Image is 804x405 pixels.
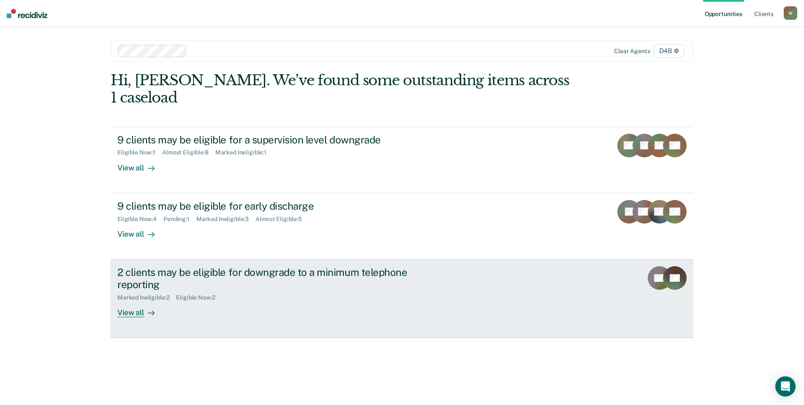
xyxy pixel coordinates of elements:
div: Clear agents [614,48,650,55]
div: Marked Ineligible : 2 [117,294,176,301]
div: Marked Ineligible : 1 [215,149,273,156]
div: Open Intercom Messenger [775,376,796,397]
div: Almost Eligible : 8 [162,149,215,156]
div: Pending : 1 [163,216,196,223]
div: Eligible Now : 1 [117,149,162,156]
div: View all [117,222,165,239]
div: 2 clients may be eligible for downgrade to a minimum telephone reporting [117,266,414,291]
img: Recidiviz [7,9,47,18]
a: 9 clients may be eligible for a supervision level downgradeEligible Now:1Almost Eligible:8Marked ... [111,127,693,193]
div: Almost Eligible : 5 [255,216,309,223]
div: View all [117,156,165,173]
div: 9 clients may be eligible for early discharge [117,200,414,212]
button: W [784,6,797,20]
div: Eligible Now : 4 [117,216,163,223]
div: Eligible Now : 2 [176,294,222,301]
span: D4B [654,44,684,58]
a: 2 clients may be eligible for downgrade to a minimum telephone reportingMarked Ineligible:2Eligib... [111,259,693,338]
a: 9 clients may be eligible for early dischargeEligible Now:4Pending:1Marked Ineligible:3Almost Eli... [111,193,693,259]
div: Marked Ineligible : 3 [196,216,255,223]
div: 9 clients may be eligible for a supervision level downgrade [117,134,414,146]
div: View all [117,301,165,317]
div: Hi, [PERSON_NAME]. We’ve found some outstanding items across 1 caseload [111,72,577,106]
